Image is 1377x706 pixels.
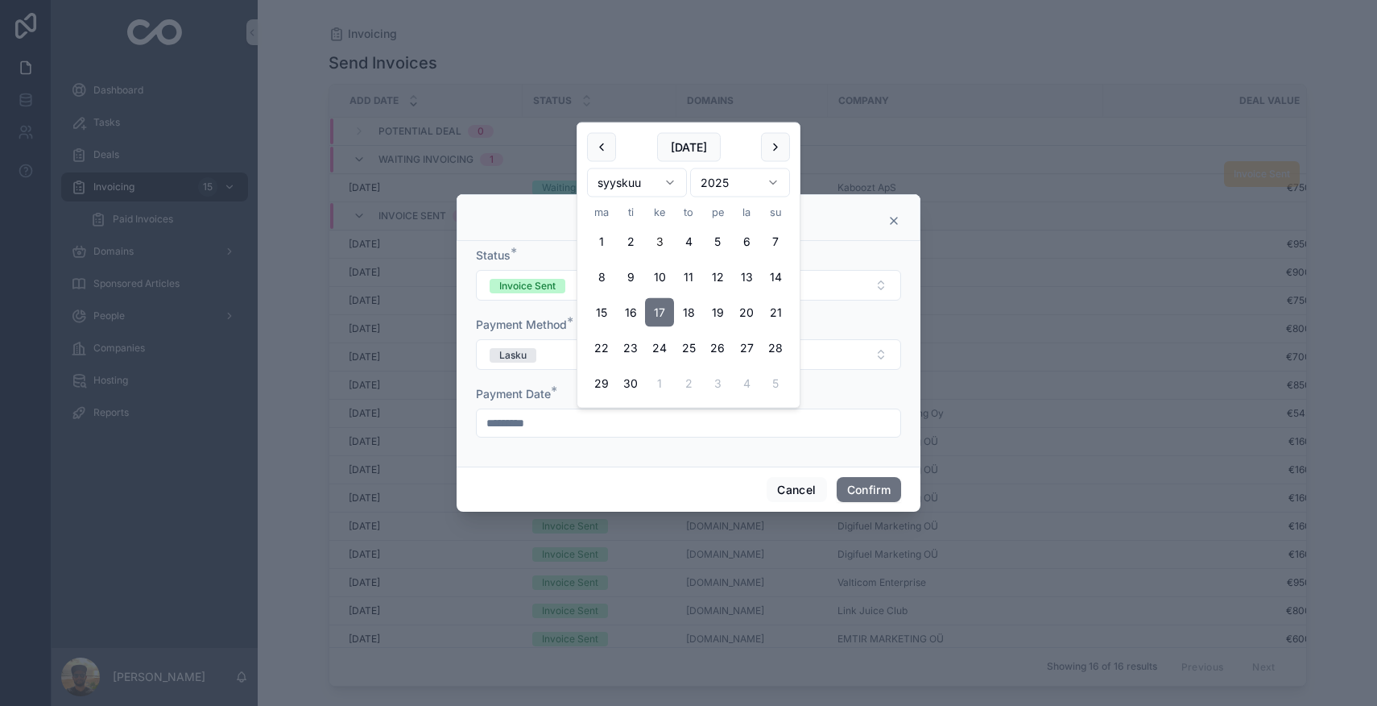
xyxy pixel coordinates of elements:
th: maanantai [587,204,616,221]
button: Select Button [476,339,901,370]
button: torstaina 11. syyskuuta 2025 [674,263,703,292]
th: lauantai [732,204,761,221]
button: Confirm [837,477,901,503]
button: Select Button [476,270,901,301]
button: sunnuntaina 14. syyskuuta 2025 [761,263,790,292]
th: keskiviikko [645,204,674,221]
button: maanantaina 29. syyskuuta 2025 [587,369,616,398]
button: lauantaina 20. syyskuuta 2025 [732,298,761,327]
div: Invoice Sent [499,279,556,293]
table: syyskuu 2025 [587,204,790,398]
th: perjantai [703,204,732,221]
button: Today, keskiviikkona 3. syyskuuta 2025 [645,227,674,256]
button: keskiviikkona 17. syyskuuta 2025, selected [645,298,674,327]
span: Status [476,248,511,262]
button: lauantaina 6. syyskuuta 2025 [732,227,761,256]
button: maanantaina 22. syyskuuta 2025 [587,334,616,363]
button: perjantaina 5. syyskuuta 2025 [703,227,732,256]
button: maanantaina 8. syyskuuta 2025 [587,263,616,292]
th: tiistai [616,204,645,221]
button: sunnuntaina 7. syyskuuta 2025 [761,227,790,256]
button: sunnuntaina 28. syyskuuta 2025 [761,334,790,363]
button: lauantaina 13. syyskuuta 2025 [732,263,761,292]
th: sunnuntai [761,204,790,221]
button: perjantaina 26. syyskuuta 2025 [703,334,732,363]
button: keskiviikkona 10. syyskuuta 2025 [645,263,674,292]
button: sunnuntaina 21. syyskuuta 2025 [761,298,790,327]
button: perjantaina 12. syyskuuta 2025 [703,263,732,292]
button: maanantaina 15. syyskuuta 2025 [587,298,616,327]
span: Payment Date [476,387,551,401]
button: tiistaina 23. syyskuuta 2025 [616,334,645,363]
button: perjantaina 3. lokakuuta 2025 [703,369,732,398]
button: maanantaina 1. syyskuuta 2025 [587,227,616,256]
button: torstaina 2. lokakuuta 2025 [674,369,703,398]
button: torstaina 4. syyskuuta 2025 [674,227,703,256]
button: tiistaina 16. syyskuuta 2025 [616,298,645,327]
button: lauantaina 4. lokakuuta 2025 [732,369,761,398]
button: torstaina 18. syyskuuta 2025 [674,298,703,327]
button: tiistaina 2. syyskuuta 2025 [616,227,645,256]
div: Lasku [499,348,527,363]
button: keskiviikkona 24. syyskuuta 2025 [645,334,674,363]
button: perjantaina 19. syyskuuta 2025 [703,298,732,327]
th: torstai [674,204,703,221]
button: tiistaina 30. syyskuuta 2025 [616,369,645,398]
button: sunnuntaina 5. lokakuuta 2025 [761,369,790,398]
span: Payment Method [476,318,567,331]
button: Cancel [767,477,826,503]
button: torstaina 25. syyskuuta 2025 [674,334,703,363]
button: lauantaina 27. syyskuuta 2025 [732,334,761,363]
button: keskiviikkona 1. lokakuuta 2025 [645,369,674,398]
button: [DATE] [657,133,721,162]
button: tiistaina 9. syyskuuta 2025 [616,263,645,292]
